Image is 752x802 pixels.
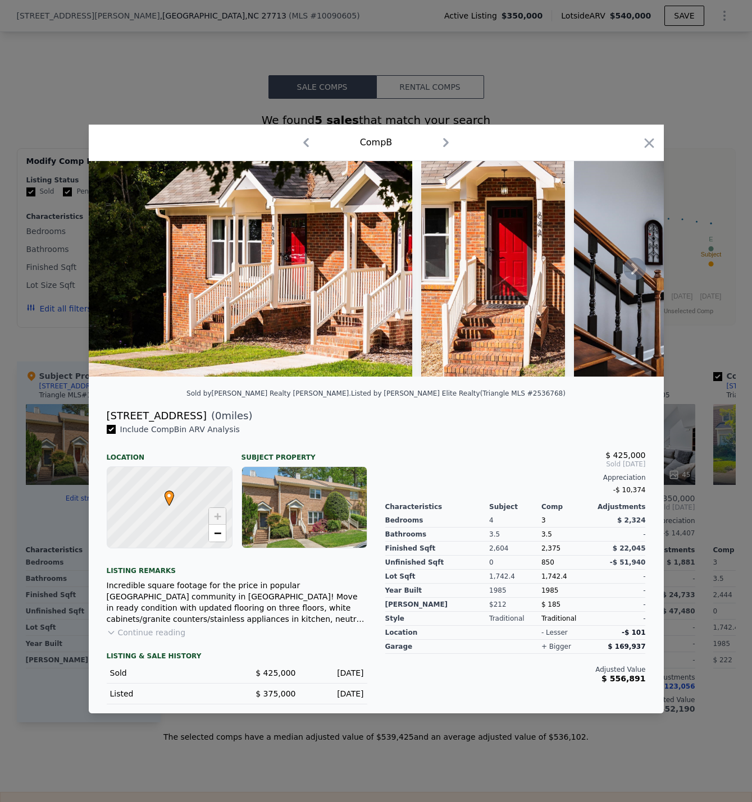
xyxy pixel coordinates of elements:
span: 1,742.4 [541,572,567,580]
span: 2,375 [541,544,560,552]
div: 0 [489,556,541,570]
div: Adjustments [594,502,646,511]
span: 3 [541,516,546,524]
div: 4 [489,514,541,528]
div: 3.5 [489,528,541,542]
span: $ 425,000 [605,451,645,460]
div: Style [385,612,490,626]
div: Comp [541,502,594,511]
span: • [162,487,177,504]
span: -$ 51,940 [610,558,646,566]
div: Finished Sqft [385,542,490,556]
div: - [594,612,646,626]
div: Subject Property [241,444,367,462]
div: 1985 [489,584,541,598]
div: • [162,491,168,497]
span: ( miles) [207,408,253,424]
span: + [213,509,221,523]
div: Year Built [385,584,490,598]
span: $ 185 [541,601,560,608]
span: 0 [215,410,221,421]
span: -$ 10,374 [613,486,646,494]
div: - [594,570,646,584]
div: Bedrooms [385,514,490,528]
span: 850 [541,558,554,566]
span: Sold [DATE] [385,460,646,469]
img: Property Img [421,161,565,377]
span: $ 169,937 [608,643,645,650]
div: Bathrooms [385,528,490,542]
div: - [594,528,646,542]
span: $ 556,891 [601,674,645,683]
div: - [594,584,646,598]
div: $212 [489,598,541,612]
div: [PERSON_NAME] [385,598,490,612]
span: -$ 101 [622,629,646,636]
span: $ 425,000 [256,668,295,677]
div: Incredible square footage for the price in popular [GEOGRAPHIC_DATA] community in [GEOGRAPHIC_DAT... [107,580,367,625]
div: Unfinished Sqft [385,556,490,570]
div: - [594,598,646,612]
div: Sold [110,667,228,679]
div: Listed [110,688,228,699]
div: Comp B [360,136,393,149]
div: Adjusted Value [385,665,646,674]
div: Characteristics [385,502,490,511]
button: Continue reading [107,627,186,638]
div: 2,604 [489,542,541,556]
span: $ 22,045 [613,544,646,552]
div: Subject [489,502,541,511]
div: Sold by [PERSON_NAME] Realty [PERSON_NAME] . [186,389,351,397]
div: Traditional [541,612,594,626]
div: [STREET_ADDRESS] [107,408,207,424]
div: LISTING & SALE HISTORY [107,652,367,663]
div: garage [385,640,490,654]
span: Include Comp B in ARV Analysis [116,425,244,434]
span: $ 375,000 [256,689,295,698]
a: Zoom out [209,525,226,542]
div: 1,742.4 [489,570,541,584]
div: 3.5 [541,528,594,542]
span: $ 2,324 [617,516,645,524]
span: − [213,526,221,540]
div: Location [107,444,233,462]
a: Zoom in [209,508,226,525]
div: [DATE] [305,688,364,699]
div: location [385,626,490,640]
div: 1985 [541,584,594,598]
img: Property Img [89,161,412,377]
div: Appreciation [385,473,646,482]
div: Lot Sqft [385,570,490,584]
div: - lesser [541,628,568,637]
div: Listing remarks [107,557,367,575]
div: Listed by [PERSON_NAME] Elite Realty (Triangle MLS #2536768) [351,389,566,397]
div: Traditional [489,612,541,626]
div: + bigger [541,642,571,651]
div: [DATE] [305,667,364,679]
